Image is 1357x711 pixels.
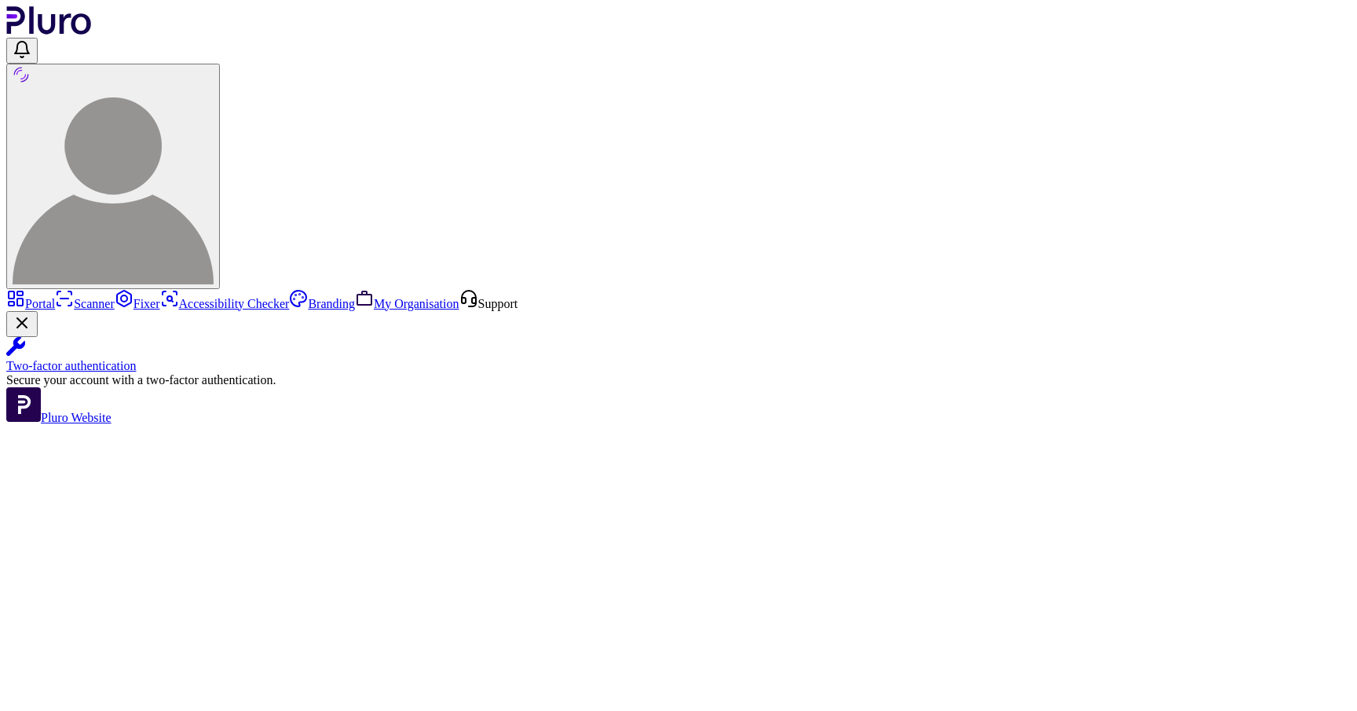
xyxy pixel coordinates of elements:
[6,411,112,424] a: Open Pluro Website
[6,297,55,310] a: Portal
[355,297,459,310] a: My Organisation
[115,297,160,310] a: Fixer
[6,311,38,337] button: Close Two-factor authentication notification
[55,297,115,310] a: Scanner
[6,373,1351,387] div: Secure your account with a two-factor authentication.
[160,297,290,310] a: Accessibility Checker
[289,297,355,310] a: Branding
[6,38,38,64] button: Open notifications, you have undefined new notifications
[6,289,1351,425] aside: Sidebar menu
[6,337,1351,373] a: Two-factor authentication
[6,359,1351,373] div: Two-factor authentication
[6,24,92,37] a: Logo
[6,64,220,289] button: User avatar
[13,83,214,284] img: User avatar
[459,297,518,310] a: Open Support screen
